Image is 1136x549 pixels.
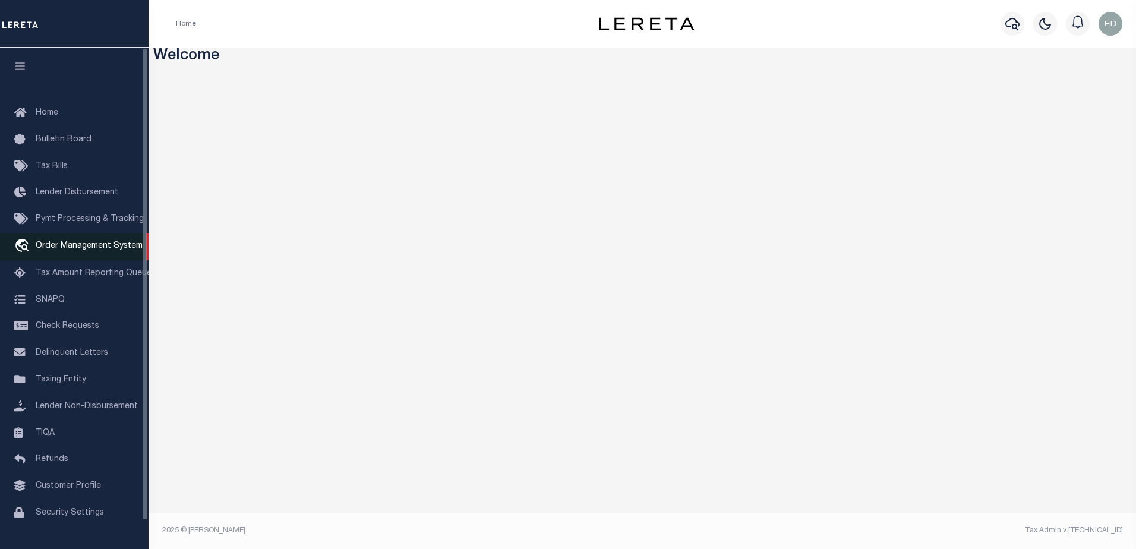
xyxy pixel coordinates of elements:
[36,455,68,463] span: Refunds
[36,188,118,197] span: Lender Disbursement
[36,109,58,117] span: Home
[36,162,68,171] span: Tax Bills
[599,17,694,30] img: logo-dark.svg
[36,376,86,384] span: Taxing Entity
[36,428,55,437] span: TIQA
[153,525,643,536] div: 2025 © [PERSON_NAME].
[14,239,33,254] i: travel_explore
[176,18,196,29] li: Home
[36,509,104,517] span: Security Settings
[1099,12,1122,36] img: svg+xml;base64,PHN2ZyB4bWxucz0iaHR0cDovL3d3dy53My5vcmcvMjAwMC9zdmciIHBvaW50ZXItZXZlbnRzPSJub25lIi...
[36,482,101,490] span: Customer Profile
[36,269,152,277] span: Tax Amount Reporting Queue
[153,48,1132,66] h3: Welcome
[651,525,1123,536] div: Tax Admin v.[TECHNICAL_ID]
[36,215,144,223] span: Pymt Processing & Tracking
[36,322,99,330] span: Check Requests
[36,242,143,250] span: Order Management System
[36,402,138,411] span: Lender Non-Disbursement
[36,135,91,144] span: Bulletin Board
[36,349,108,357] span: Delinquent Letters
[36,295,65,304] span: SNAPQ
